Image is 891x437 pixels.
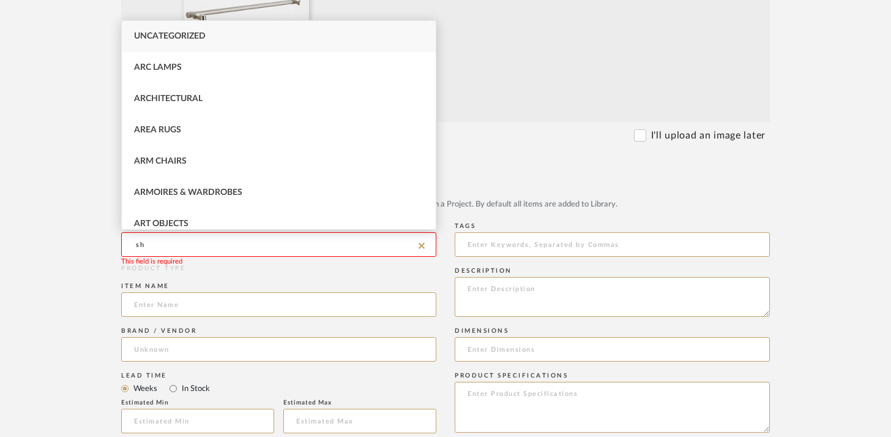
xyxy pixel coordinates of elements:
[134,157,187,165] span: Arm Chairs
[134,63,182,72] span: Arc Lamps
[121,232,436,257] input: Type a category to search and select
[121,257,182,267] div: This field is required
[121,292,436,317] input: Enter Name
[121,180,770,196] mat-radio-group: Select item type
[455,372,770,379] div: Product Specifications
[283,409,436,433] input: Estimated Max
[121,381,436,396] mat-radio-group: Select item type
[455,337,770,362] input: Enter Dimensions
[283,399,436,406] div: Estimated Max
[121,283,436,290] div: Item name
[121,337,436,362] input: Unknown
[121,264,436,273] div: PRODUCT TYPE
[455,222,770,230] div: Tags
[651,128,766,143] label: I'll upload an image later
[121,199,770,211] div: Upload JPG/PNG images or PDF drawings to create an item with maximum functionality in a Project. ...
[121,372,436,379] div: Lead Time
[132,382,157,395] label: Weeks
[455,232,770,257] input: Enter Keywords, Separated by Commas
[455,327,770,335] div: Dimensions
[121,170,770,178] div: Item Type
[121,409,274,433] input: Estimated Min
[134,94,203,103] span: Architectural
[134,32,206,40] span: Uncategorized
[455,267,770,275] div: Description
[134,188,242,197] span: Armoires & Wardrobes
[121,327,436,335] div: Brand / Vendor
[121,399,274,406] div: Estimated Min
[181,382,210,395] label: In Stock
[134,126,181,134] span: Area Rugs
[134,219,188,228] span: Art Objects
